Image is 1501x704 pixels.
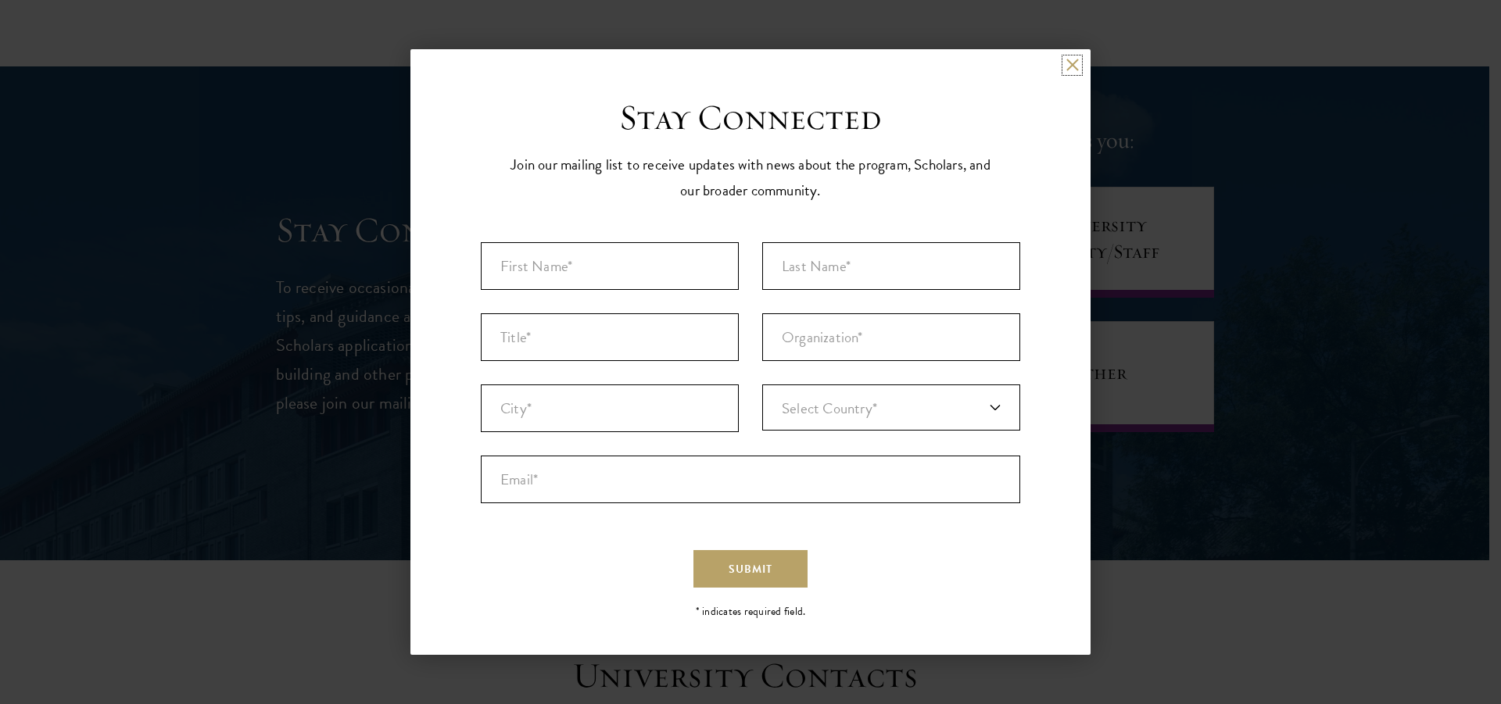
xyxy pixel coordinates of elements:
span: Select Country* [782,397,877,420]
p: Join our mailing list to receive updates with news about the program, Scholars, and our broader c... [508,152,993,203]
input: City* [481,384,739,432]
button: Submit [693,550,808,588]
h3: Stay Connected [619,96,882,140]
input: Title* [481,313,739,361]
input: Organization* [762,313,1020,361]
input: Last Name* [762,242,1020,290]
p: * indicates required field. [571,603,930,620]
input: Email* [481,456,1020,503]
input: First Name* [481,242,739,290]
span: Submit [729,561,772,577]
